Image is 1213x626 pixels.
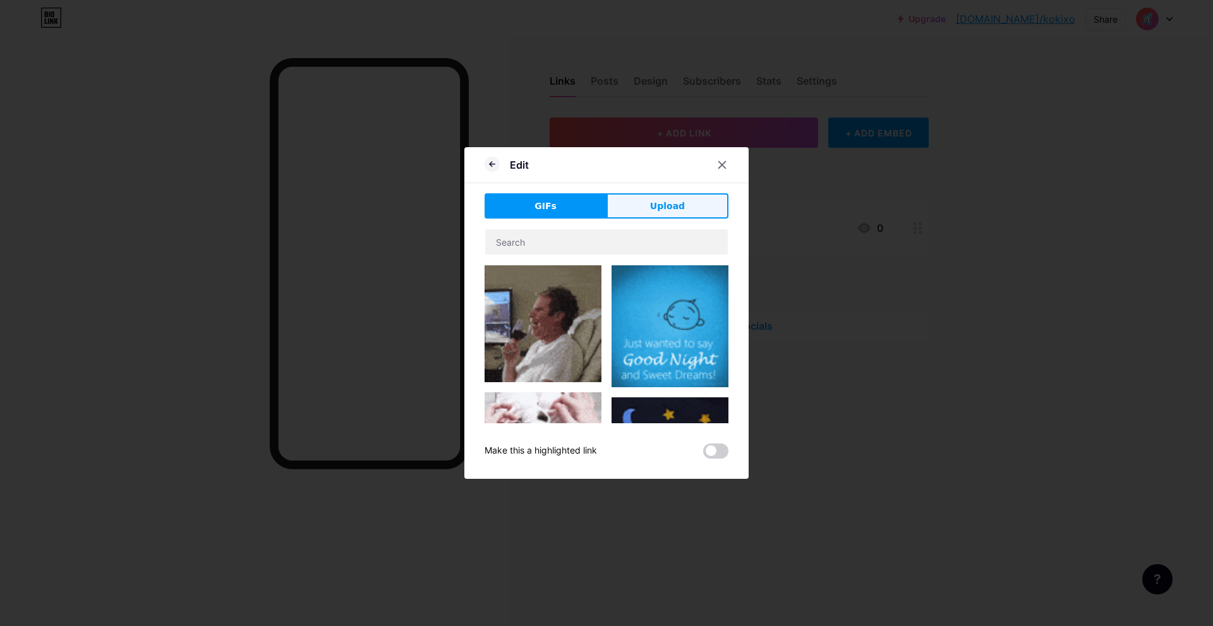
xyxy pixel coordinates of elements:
img: Gihpy [485,392,601,509]
div: Make this a highlighted link [485,443,597,459]
button: Upload [606,193,728,219]
button: GIFs [485,193,606,219]
img: Gihpy [485,265,601,382]
span: GIFs [534,200,557,213]
div: Edit [510,157,529,172]
input: Search [485,229,728,255]
img: Gihpy [612,265,728,387]
span: Upload [650,200,685,213]
img: Gihpy [612,397,728,514]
